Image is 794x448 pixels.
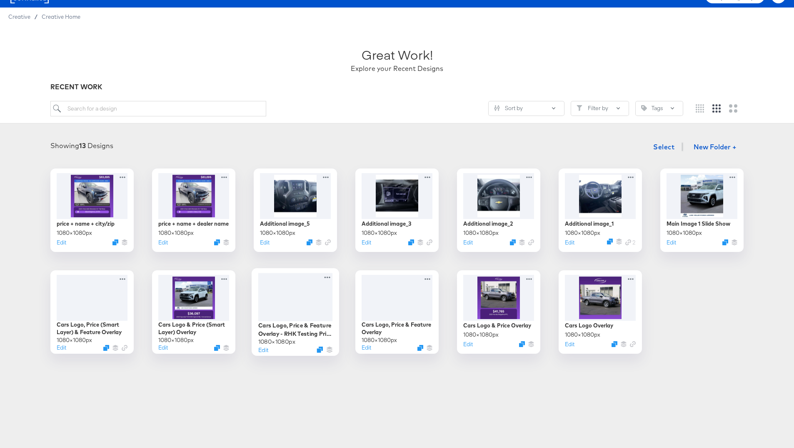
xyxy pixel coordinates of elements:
svg: Duplicate [417,345,423,351]
svg: Duplicate [510,239,516,245]
button: FilterFilter by [571,101,629,116]
div: price + name + city/zip [57,220,115,228]
svg: Duplicate [317,347,323,353]
div: 1080 × 1080 px [362,336,397,344]
button: New Folder + [687,140,744,156]
button: Edit [158,344,168,352]
div: Cars Logo, Price (Smart Layer) & Feature Overlay [57,321,127,336]
div: 1080 × 1080 px [667,229,702,237]
svg: Small grid [696,104,704,113]
svg: Duplicate [519,341,525,347]
div: price + name + dealer name [158,220,229,228]
div: Cars Logo, Price (Smart Layer) & Feature Overlay1080×1080pxEditDuplicate [50,270,134,354]
button: Edit [565,340,574,348]
button: Edit [667,239,676,247]
div: price + name + city/zip1080×1080pxEditDuplicate [50,169,134,252]
div: Cars Logo & Price Overlay1080×1080pxEditDuplicate [457,270,540,354]
div: Additional image_5 [260,220,310,228]
a: Creative Home [42,13,80,20]
div: Additional image_51080×1080pxEditDuplicate [254,169,337,252]
div: Additional image_1 [565,220,614,228]
svg: Duplicate [722,239,728,245]
button: Edit [260,239,270,247]
svg: Duplicate [607,239,613,244]
div: 1080 × 1080 px [57,336,92,344]
div: Main Image 1 Slide Show [667,220,730,228]
input: Search for a design [50,101,266,116]
div: Cars Logo & Price (Smart Layer) Overlay [158,321,229,336]
div: Cars Logo Overlay [565,322,613,330]
button: Edit [362,239,371,247]
div: Main Image 1 Slide Show1080×1080pxEditDuplicate [660,169,744,252]
div: Cars Logo, Price & Feature Overlay - RHK Testing Price Smart Layer1080×1080pxEditDuplicate [252,268,339,356]
div: 1080 × 1080 px [158,336,194,344]
svg: Medium grid [712,104,721,113]
svg: Large grid [729,104,737,113]
svg: Link [625,239,631,245]
svg: Link [122,345,127,351]
button: Duplicate [112,239,118,245]
div: 1080 × 1080 px [158,229,194,237]
div: Additional image_11080×1080pxEditDuplicateLink 2 [559,169,642,252]
div: Additional image_21080×1080pxEditDuplicate [457,169,540,252]
button: Select [650,138,678,155]
svg: Tag [641,105,647,111]
svg: Duplicate [214,345,220,351]
div: RECENT WORK [50,82,744,92]
div: Showing Designs [50,141,113,151]
div: 2 [625,239,636,247]
div: Cars Logo Overlay1080×1080pxEditDuplicate [559,270,642,354]
button: Edit [57,239,66,247]
strong: 13 [79,141,86,150]
div: Explore your Recent Designs [351,64,443,73]
svg: Duplicate [612,341,617,347]
svg: Link [325,239,331,245]
div: Additional image_3 [362,220,411,228]
div: 1080 × 1080 px [258,337,295,345]
div: 1080 × 1080 px [565,331,600,339]
button: Edit [158,239,168,247]
svg: Duplicate [214,239,220,245]
div: Additional image_31080×1080pxEditDuplicate [355,169,439,252]
span: / [30,13,42,20]
button: Edit [463,340,473,348]
button: Edit [258,345,268,353]
svg: Duplicate [307,239,312,245]
div: price + name + dealer name1080×1080pxEditDuplicate [152,169,235,252]
svg: Sliders [494,105,500,111]
span: Select [653,141,674,153]
div: 1080 × 1080 px [57,229,92,237]
div: 1080 × 1080 px [362,229,397,237]
svg: Link [528,239,534,245]
svg: Link [630,341,636,347]
svg: Duplicate [408,239,414,245]
div: Cars Logo, Price & Feature Overlay - RHK Testing Price Smart Layer [258,321,333,337]
button: SlidersSort by [488,101,564,116]
div: 1080 × 1080 px [565,229,600,237]
span: Creative [8,13,30,20]
button: Edit [57,344,66,352]
div: 1080 × 1080 px [260,229,295,237]
button: Edit [565,239,574,247]
div: 1080 × 1080 px [463,331,499,339]
svg: Duplicate [103,345,109,351]
button: TagTags [635,101,683,116]
div: Cars Logo, Price & Feature Overlay1080×1080pxEditDuplicate [355,270,439,354]
svg: Filter [577,105,582,111]
div: Cars Logo & Price (Smart Layer) Overlay1080×1080pxEditDuplicate [152,270,235,354]
div: Great Work! [362,46,433,64]
div: 1080 × 1080 px [463,229,499,237]
div: Additional image_2 [463,220,513,228]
